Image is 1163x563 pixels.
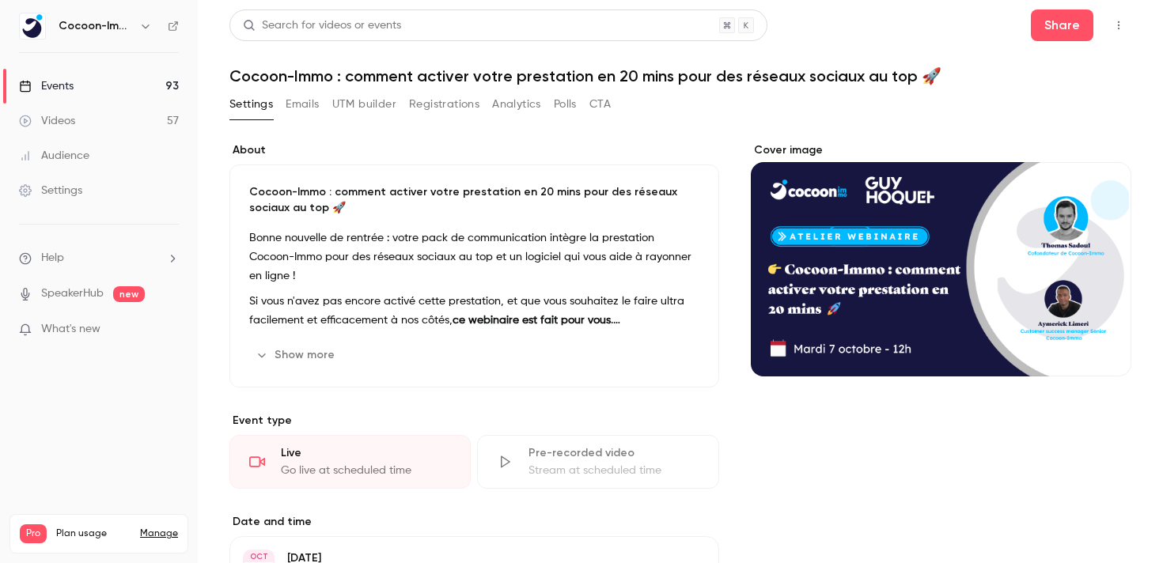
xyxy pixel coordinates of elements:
[528,445,699,461] div: Pre-recorded video
[281,463,451,478] div: Go live at scheduled time
[19,78,74,94] div: Events
[41,250,64,266] span: Help
[589,92,611,117] button: CTA
[244,551,273,562] div: OCT
[409,92,479,117] button: Registrations
[229,142,719,158] label: About
[453,315,611,326] strong: ce webinaire est fait pour vous
[229,413,719,429] p: Event type
[19,183,82,198] div: Settings
[249,229,699,285] p: Bonne nouvelle de rentrée : votre pack de communication intègre la prestation Cocoon-Immo pour de...
[249,292,699,330] p: Si vous n'avez pas encore activé cette prestation, et que vous souhaitez le faire ultra facilemen...
[243,17,401,34] div: Search for videos or events
[19,250,179,266] li: help-dropdown-opener
[492,92,541,117] button: Analytics
[41,285,104,302] a: SpeakerHub
[19,148,89,164] div: Audience
[528,463,699,478] div: Stream at scheduled time
[19,113,75,129] div: Videos
[113,286,145,302] span: new
[751,142,1131,158] label: Cover image
[229,66,1131,85] h1: Cocoon-Immo : comment activer votre prestation en 20 mins pour des réseaux sociaux au top 🚀
[332,92,396,117] button: UTM builder
[59,18,133,34] h6: Cocoon-Immo
[1031,9,1093,41] button: Share
[554,92,577,117] button: Polls
[477,435,718,489] div: Pre-recorded videoStream at scheduled time
[41,321,100,338] span: What's new
[140,527,178,540] a: Manage
[249,342,344,368] button: Show more
[229,514,719,530] label: Date and time
[281,445,451,461] div: Live
[20,13,45,39] img: Cocoon-Immo
[160,323,179,337] iframe: Noticeable Trigger
[286,92,319,117] button: Emails
[229,435,471,489] div: LiveGo live at scheduled time
[229,92,273,117] button: Settings
[751,142,1131,376] section: Cover image
[56,527,131,540] span: Plan usage
[249,184,699,216] p: Cocoon-Immo : comment activer votre prestation en 20 mins pour des réseaux sociaux au top 🚀
[20,524,47,543] span: Pro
